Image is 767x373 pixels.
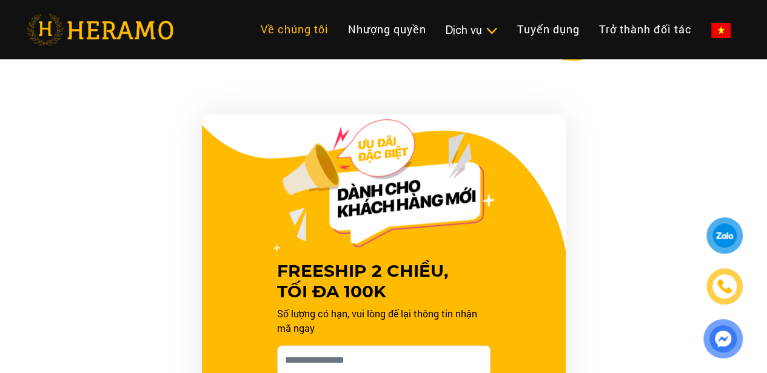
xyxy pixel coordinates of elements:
img: heramo-logo.png [27,14,173,45]
a: Về chúng tôi [251,16,338,42]
img: vn-flag.png [711,23,731,38]
a: Trở thành đối tác [589,16,702,42]
img: subToggleIcon [485,25,498,37]
a: Tuyển dụng [507,16,589,42]
div: Dịch vụ [446,22,498,38]
img: phone-icon [716,278,733,295]
h3: FREESHIP 2 CHIỀU, TỐI ĐA 100K [277,261,491,302]
a: Nhượng quyền [338,16,436,42]
a: phone-icon [707,269,743,305]
p: Số lượng có hạn, vui lòng để lại thông tin nhận mã ngay [277,306,491,335]
img: Offer Header [273,119,494,251]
